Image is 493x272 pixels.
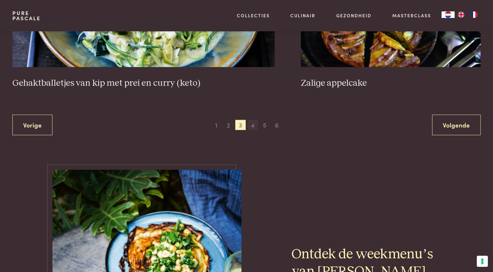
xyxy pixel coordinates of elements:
[235,120,246,130] span: 3
[12,115,52,135] a: Vorige
[477,256,488,267] button: Uw voorkeuren voor toestemming voor trackingtechnologieën
[442,11,481,18] aside: Language selected: Nederlands
[211,120,222,130] span: 1
[336,12,371,19] a: Gezondheid
[12,10,41,21] a: PurePascale
[392,12,431,19] a: Masterclass
[290,12,315,19] a: Culinair
[468,11,481,18] a: FR
[455,11,481,18] ul: Language list
[442,11,455,18] div: Language
[247,120,258,130] span: 4
[301,78,481,89] h3: Zalige appelcake
[272,120,282,130] span: 6
[12,78,275,89] h3: Gehaktballetjes van kip met prei en curry (keto)
[237,12,270,19] a: Collecties
[259,120,270,130] span: 5
[455,11,468,18] a: EN
[442,11,455,18] a: NL
[223,120,234,130] span: 2
[432,115,481,135] a: Volgende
